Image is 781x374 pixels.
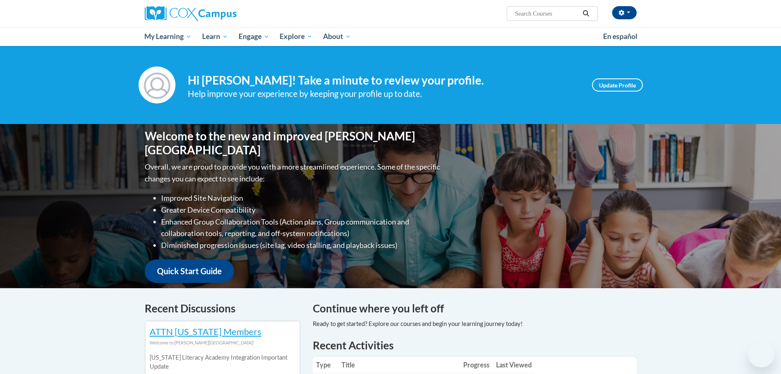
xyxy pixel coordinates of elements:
h4: Continue where you left off [313,301,637,317]
a: About [318,27,356,46]
button: Search [580,9,592,18]
a: Learn [197,27,233,46]
h1: Welcome to the new and improved [PERSON_NAME][GEOGRAPHIC_DATA] [145,129,442,157]
a: Update Profile [592,78,643,92]
span: About [323,32,351,41]
a: My Learning [139,27,197,46]
div: Welcome to [PERSON_NAME][GEOGRAPHIC_DATA]! [150,338,296,347]
p: Overall, we are proud to provide you with a more streamlined experience. Some of the specific cha... [145,161,442,185]
li: Greater Device Compatibility [161,204,442,216]
img: Profile Image [139,67,175,103]
a: Cox Campus [145,6,301,21]
li: Improved Site Navigation [161,192,442,204]
img: Cox Campus [145,6,237,21]
span: Learn [202,32,228,41]
th: Last Viewed [493,357,535,373]
a: ATTN [US_STATE] Members [150,326,262,337]
span: En español [603,32,638,41]
h4: Hi [PERSON_NAME]! Take a minute to review your profile. [188,73,580,87]
a: Quick Start Guide [145,259,234,283]
a: En español [598,28,643,45]
iframe: Button to launch messaging window [748,341,774,367]
a: Engage [233,27,275,46]
li: Enhanced Group Collaboration Tools (Action plans, Group communication and collaboration tools, re... [161,216,442,240]
p: [US_STATE] Literacy Academy Integration Important Update [150,353,296,371]
span: Engage [239,32,269,41]
li: Diminished progression issues (site lag, video stalling, and playback issues) [161,239,442,251]
div: Help improve your experience by keeping your profile up to date. [188,87,580,101]
th: Title [338,357,460,373]
h1: Recent Activities [313,338,637,353]
th: Type [313,357,338,373]
span: My Learning [144,32,191,41]
th: Progress [460,357,493,373]
a: Explore [274,27,318,46]
span: Explore [280,32,312,41]
div: Main menu [132,27,649,46]
input: Search Courses [514,9,580,18]
button: Account Settings [612,6,637,19]
h4: Recent Discussions [145,301,301,317]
